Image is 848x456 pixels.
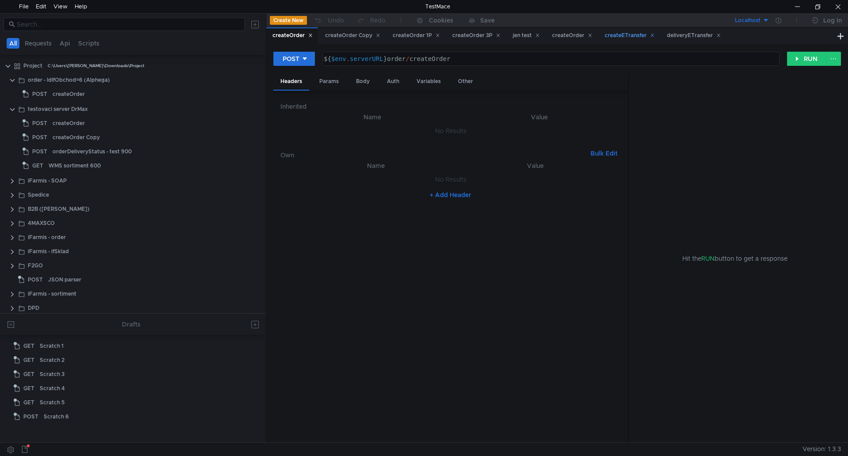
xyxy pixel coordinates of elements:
div: createOrder 1P [393,31,440,40]
input: Search... [17,19,239,29]
span: Version: 1.3.3 [803,443,841,456]
div: Drafts [122,319,140,330]
th: Value [457,112,621,122]
div: iFarmis - order [28,231,66,244]
div: B2B ([PERSON_NAME]) [28,202,90,216]
div: Spedice [28,188,49,201]
h6: Own [280,150,587,160]
div: Scratch 5 [40,396,64,409]
div: iFarmis - sortiment [28,287,76,300]
button: RUN [787,52,826,66]
div: iFarmis - SOAP [28,174,67,187]
button: All [7,38,19,49]
span: GET [23,396,34,409]
div: 4MAXSCO [28,217,55,230]
th: Name [288,112,457,122]
div: Scratch 3 [40,368,64,381]
div: createOrder [552,31,592,40]
th: Name [295,160,457,171]
nz-embed-empty: No Results [435,175,466,183]
div: iFarmis - ifSklad [28,245,69,258]
div: Log In [823,15,842,26]
span: POST [32,145,47,158]
div: Project [23,59,42,72]
div: C:\Users\[PERSON_NAME]\Downloads\Project [48,59,144,72]
span: Hit the button to get a response [682,254,787,263]
span: POST [32,117,47,130]
div: Headers [273,73,309,91]
div: POST [283,54,299,64]
span: POST [32,87,47,101]
div: createETransfer [605,31,655,40]
div: createOrder [273,31,313,40]
button: Localhost [708,13,769,27]
div: Body [349,73,377,90]
div: Undo [328,15,344,26]
div: WMS sortiment 600 [49,159,101,172]
nz-embed-empty: No Results [435,127,466,135]
h6: Inherited [280,101,621,112]
div: Save [480,17,495,23]
span: GET [32,159,43,172]
button: Bulk Edit [587,148,621,159]
span: GET [23,353,34,367]
div: JSON parser [48,273,81,286]
button: Undo [307,14,350,27]
span: POST [28,273,43,286]
button: POST [273,52,315,66]
th: Value [457,160,614,171]
div: Scratch 6 [44,410,69,423]
div: Params [312,73,346,90]
div: Other [451,73,480,90]
div: Scratch 1 [40,339,64,353]
div: Redo [370,15,386,26]
button: Scripts [76,38,102,49]
button: Requests [22,38,54,49]
div: createOrder 3P [452,31,500,40]
div: createOrder [53,117,85,130]
span: GET [23,382,34,395]
div: createOrder [53,87,85,101]
div: DPD [28,301,39,315]
div: testovaci server DrMax [28,103,88,116]
span: POST [23,410,38,423]
button: Redo [350,14,392,27]
div: jen test [513,31,540,40]
div: Auth [380,73,406,90]
button: + Add Header [426,190,475,200]
div: deliveryETransfer [667,31,721,40]
div: F2GO [28,259,43,272]
div: createOrder Copy [53,131,100,144]
div: orderDeliveryStatus - test 900 [53,145,132,158]
span: RUN [701,255,715,262]
button: Create New [270,16,307,25]
button: Api [57,38,73,49]
div: Scratch 4 [40,382,65,395]
div: createOrder Copy [325,31,380,40]
div: Cookies [429,15,453,26]
div: Variables [409,73,448,90]
div: order - IdIfObchod=6 (Alphega) [28,73,110,87]
span: GET [23,368,34,381]
span: POST [32,131,47,144]
div: Localhost [735,16,761,25]
div: Scratch 2 [40,353,64,367]
span: GET [23,339,34,353]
